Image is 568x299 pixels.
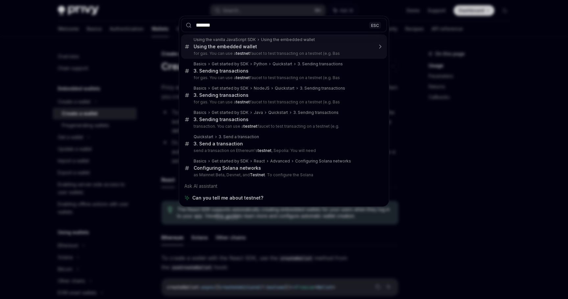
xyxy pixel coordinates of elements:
div: Using the embedded wallet [194,44,257,50]
p: for gas. You can use a faucet to test transacting on a testnet (e.g. Bas [194,99,373,105]
b: testnet [258,148,272,153]
b: testnet [236,75,250,80]
div: Basics [194,159,206,164]
div: ESC [369,22,381,29]
b: testnet [244,124,257,129]
div: Configuring Solana networks [194,165,261,171]
div: Using the embedded wallet [261,37,315,42]
p: for gas. You can use a faucet to test transacting on a testnet (e.g. Bas [194,75,373,80]
div: Using the vanilla JavaScript SDK [194,37,256,42]
div: Python [254,61,267,67]
div: Quickstart [268,110,288,115]
div: Configuring Solana networks [295,159,351,164]
span: Can you tell me about testnet? [192,195,263,201]
div: 3. Sending transactions [194,92,248,98]
div: Get started by SDK [212,159,248,164]
div: Get started by SDK [212,86,248,91]
div: Quickstart [194,134,213,139]
div: 3. Sending transactions [194,117,248,122]
div: 3. Send a transaction [219,134,259,139]
b: testnet [236,51,250,56]
b: Testnet [250,172,265,177]
p: for gas. You can use a faucet to test transacting on a testnet (e.g. Bas [194,51,373,56]
div: Quickstart [272,61,292,67]
p: as Mainnet Beta, Devnet, and . To configure the Solana [194,172,373,178]
div: NodeJS [254,86,270,91]
div: 3. Send a transaction [194,141,243,147]
div: Basics [194,86,206,91]
p: send a transaction on Ethereum's , Sepolia: You will need [194,148,373,153]
div: Advanced [270,159,290,164]
div: 3. Sending transactions [300,86,345,91]
div: 3. Sending transactions [297,61,343,67]
div: Java [254,110,263,115]
div: Basics [194,110,206,115]
div: 3. Sending transactions [293,110,339,115]
div: Quickstart [275,86,295,91]
div: Get started by SDK [212,110,248,115]
p: transaction. You can use a faucet to test transacting on a testnet (e.g. [194,124,373,129]
div: 3. Sending transactions [194,68,248,74]
div: Basics [194,61,206,67]
b: testnet [236,99,250,104]
div: Ask AI assistant [181,180,387,192]
div: Get started by SDK [212,61,248,67]
div: React [254,159,265,164]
